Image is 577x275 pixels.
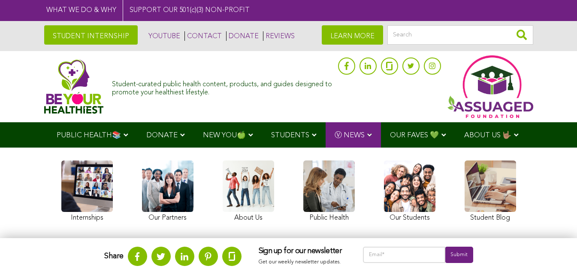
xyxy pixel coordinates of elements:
[445,247,473,263] input: Submit
[322,25,383,45] a: LEARN MORE
[57,132,121,139] span: PUBLIC HEALTH📚
[259,247,346,256] h3: Sign up for our newsletter
[229,252,235,261] img: glassdoor.svg
[447,55,533,118] img: Assuaged App
[464,132,511,139] span: ABOUT US 🤟🏽
[363,247,446,263] input: Email*
[263,31,295,41] a: REVIEWS
[390,132,439,139] span: OUR FAVES 💚
[184,31,222,41] a: CONTACT
[146,132,178,139] span: DONATE
[259,258,346,267] p: Get our weekly newsletter updates.
[112,76,333,97] div: Student-curated public health content, products, and guides designed to promote your healthiest l...
[271,132,309,139] span: STUDENTS
[203,132,246,139] span: NEW YOU🍏
[44,122,533,148] div: Navigation Menu
[226,31,259,41] a: DONATE
[104,252,124,260] strong: Share
[44,25,138,45] a: STUDENT INTERNSHIP
[44,59,104,114] img: Assuaged
[534,234,577,275] iframe: Chat Widget
[146,31,180,41] a: YOUTUBE
[335,132,365,139] span: Ⓥ NEWS
[387,25,533,45] input: Search
[386,62,392,70] img: glassdoor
